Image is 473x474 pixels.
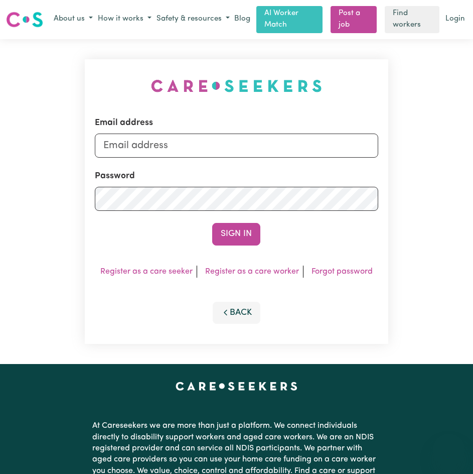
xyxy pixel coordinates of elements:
button: About us [51,11,95,28]
a: Post a job [331,6,376,33]
button: How it works [95,11,154,28]
a: Blog [232,12,252,27]
a: Forgot password [311,268,373,276]
a: Register as a care worker [205,268,299,276]
label: Email address [95,116,153,130]
input: Email address [95,134,378,158]
a: Find workers [385,6,439,33]
a: Careseekers logo [6,8,43,31]
a: Register as a care seeker [100,268,193,276]
a: AI Worker Match [256,6,323,33]
a: Login [443,12,467,27]
a: Careseekers home page [176,382,297,390]
button: Safety & resources [154,11,232,28]
button: Sign In [212,223,260,245]
label: Password [95,170,135,183]
img: Careseekers logo [6,11,43,29]
button: Back [213,302,261,324]
iframe: Button to launch messaging window [433,434,465,466]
